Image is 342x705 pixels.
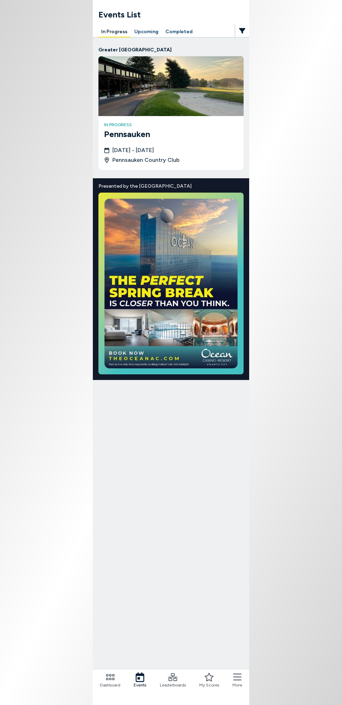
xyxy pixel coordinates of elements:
a: Pennsaukenin progressPennsauken[DATE] - [DATE]Pennsauken Country Club [98,56,244,170]
span: My Scores [199,682,219,688]
a: My Scores [199,672,219,688]
a: Dashboard [100,672,120,688]
div: Manage your account [93,27,249,37]
span: Events [134,682,146,688]
button: More [232,672,242,688]
h3: Pennsauken [104,128,238,141]
span: [DATE] - [DATE] [112,146,154,154]
p: Greater [GEOGRAPHIC_DATA] [98,46,244,53]
button: Completed [163,27,195,37]
span: Presented by the [GEOGRAPHIC_DATA] [98,182,244,190]
h1: Events List [98,8,249,21]
img: Pennsauken [98,56,244,116]
span: Dashboard [100,682,120,688]
button: In Progress [98,27,130,37]
span: More [232,682,242,688]
button: Upcoming [132,27,161,37]
h4: in progress [104,122,238,128]
a: Leaderboards [160,672,186,688]
span: Leaderboards [160,682,186,688]
a: Events [134,672,146,688]
span: Pennsauken Country Club [112,156,179,164]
